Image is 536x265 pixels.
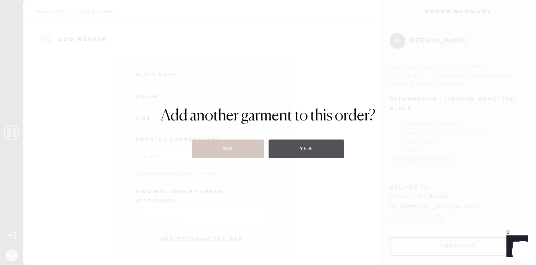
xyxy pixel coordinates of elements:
button: Yes [269,140,344,158]
h1: Add another garment to this order? [161,107,376,125]
iframe: Front Chat [499,230,532,263]
button: No [192,140,264,158]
